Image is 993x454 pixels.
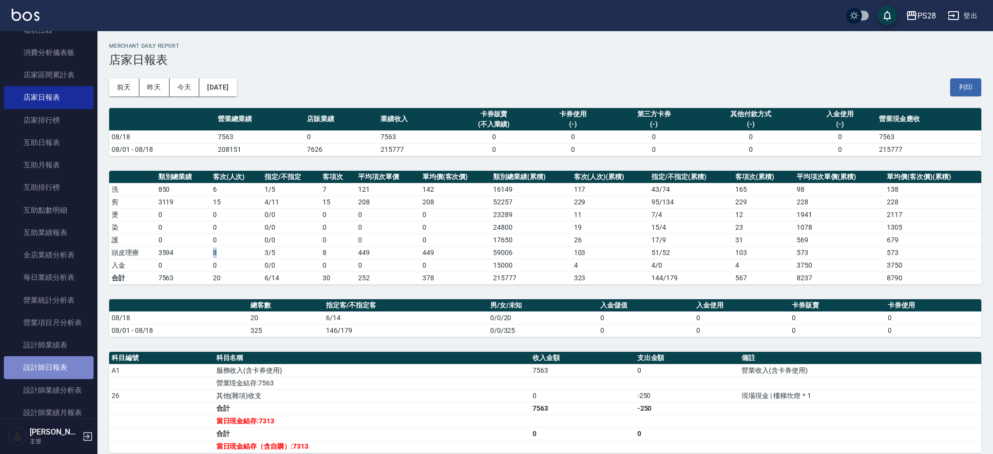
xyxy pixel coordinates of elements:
[210,208,262,221] td: 0
[156,221,210,234] td: 0
[572,246,649,259] td: 103
[649,259,733,272] td: 4 / 0
[305,108,378,131] th: 店販業績
[733,208,794,221] td: 12
[4,86,94,109] a: 店家日報表
[262,171,320,183] th: 指定/不指定
[885,324,981,337] td: 0
[109,246,156,259] td: 頭皮理療
[210,246,262,259] td: 8
[491,183,571,196] td: 16149
[877,143,981,156] td: 215777
[4,131,94,154] a: 互助日報表
[320,183,356,196] td: 7
[733,246,794,259] td: 103
[420,246,491,259] td: 449
[733,171,794,183] th: 客項次(累積)
[635,427,740,440] td: 0
[733,259,794,272] td: 4
[699,130,803,143] td: 0
[885,311,981,324] td: 0
[214,415,530,427] td: 當日現金結存:7313
[109,272,156,284] td: 合計
[649,221,733,234] td: 15 / 4
[649,272,733,284] td: 144/179
[4,64,94,86] a: 店家區間累計表
[4,311,94,334] a: 營業項目月分析表
[694,311,790,324] td: 0
[262,183,320,196] td: 1 / 5
[109,108,981,156] table: a dense table
[635,402,740,415] td: -250
[739,364,981,377] td: 營業收入(含卡券使用)
[320,234,356,246] td: 0
[109,196,156,208] td: 剪
[694,299,790,312] th: 入金使用
[214,440,530,453] td: 當日現金結存（含自購）:7313
[635,389,740,402] td: -250
[356,272,420,284] td: 252
[491,171,571,183] th: 類別總業績(累積)
[109,311,248,324] td: 08/18
[214,352,530,364] th: 科目名稱
[156,171,210,183] th: 類別總業績
[488,299,598,312] th: 男/女/未知
[612,109,696,119] div: 第三方卡券
[530,352,635,364] th: 收入金額
[491,196,571,208] td: 52257
[30,437,79,446] p: 主管
[356,183,420,196] td: 121
[538,119,607,129] div: (-)
[109,130,215,143] td: 08/18
[262,259,320,272] td: 0 / 0
[30,427,79,437] h5: [PERSON_NAME]
[320,259,356,272] td: 0
[109,171,981,285] table: a dense table
[356,234,420,246] td: 0
[109,324,248,337] td: 08/01 - 08/18
[248,311,324,324] td: 20
[320,272,356,284] td: 30
[420,221,491,234] td: 0
[572,259,649,272] td: 4
[572,183,649,196] td: 117
[420,196,491,208] td: 208
[530,389,635,402] td: 0
[109,43,981,49] h2: Merchant Daily Report
[320,171,356,183] th: 客項次
[215,143,305,156] td: 208151
[794,183,884,196] td: 98
[4,41,94,64] a: 消費分析儀表板
[356,208,420,221] td: 0
[214,402,530,415] td: 合計
[794,234,884,246] td: 569
[262,221,320,234] td: 0 / 0
[794,221,884,234] td: 1078
[572,208,649,221] td: 11
[324,311,488,324] td: 6/14
[214,427,530,440] td: 合計
[803,143,877,156] td: 0
[170,78,200,96] button: 今天
[884,246,981,259] td: 573
[739,389,981,402] td: 現場現金 | 樓梯坎燈＊1
[210,171,262,183] th: 客次(人次)
[733,234,794,246] td: 31
[598,311,694,324] td: 0
[215,130,305,143] td: 7563
[199,78,236,96] button: [DATE]
[215,108,305,131] th: 營業總業績
[649,171,733,183] th: 指定/不指定(累積)
[794,208,884,221] td: 1941
[733,221,794,234] td: 23
[378,143,452,156] td: 215777
[491,234,571,246] td: 17650
[156,234,210,246] td: 0
[649,196,733,208] td: 95 / 134
[262,272,320,284] td: 6/14
[884,183,981,196] td: 138
[356,196,420,208] td: 208
[488,324,598,337] td: 0/0/325
[649,246,733,259] td: 51 / 52
[598,324,694,337] td: 0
